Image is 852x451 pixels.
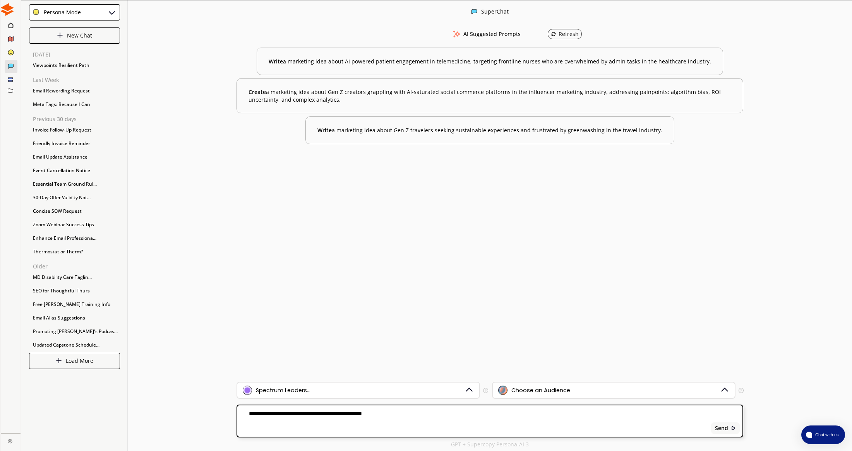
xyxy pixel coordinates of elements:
[29,232,120,244] div: Enhance Email Professiona...
[29,272,120,283] div: MD Disability Care Taglin...
[29,85,120,97] div: Email Rewording Request
[451,441,529,448] p: GPT + Supercopy Persona-AI 3
[29,124,120,136] div: Invoice Follow-Up Request
[29,205,120,217] div: Concise SOW Request
[29,99,120,110] div: Meta Tags: Because I Can
[33,116,120,122] p: Previous 30 days
[33,9,39,15] img: Close
[269,58,711,65] b: a marketing idea about AI powered patient engagement in telemedicine, targeting frontline nurses ...
[1,3,14,16] img: Close
[471,9,477,15] img: Close
[33,51,120,58] p: [DATE]
[249,88,732,103] b: a marketing idea about Gen Z creators grappling with AI-saturated social commerce platforms in th...
[715,425,728,431] b: Send
[41,9,81,15] div: Persona Mode
[29,151,120,163] div: Email Update Assistance
[551,31,579,37] div: Refresh
[812,432,840,438] span: Chat with us
[29,299,120,310] div: Free [PERSON_NAME] Training Info
[33,77,120,83] p: Last Week
[29,246,120,258] div: Thermostat or Therm?
[464,385,474,395] img: Dropdown Icon
[29,192,120,203] div: 30-Day Offer Validity Not...
[256,387,310,393] div: Spectrum Leaders...
[33,263,120,270] p: Older
[8,439,12,443] img: Close
[739,388,744,393] img: Tooltip Icon
[720,385,730,395] img: Dropdown Icon
[269,58,283,65] span: Write
[249,88,266,96] span: Create
[731,425,736,431] img: Close
[452,31,461,38] img: AI Suggested Prompts
[317,126,332,134] span: Write
[483,388,488,393] img: Tooltip Icon
[56,357,62,364] img: Close
[29,138,120,149] div: Friendly Invoice Reminder
[551,31,556,37] img: Refresh
[107,8,117,17] img: Close
[29,339,120,351] div: Updated Capstone Schedule...
[498,386,507,395] img: Audience Icon
[67,32,92,39] p: New Chat
[66,358,93,364] p: Load More
[29,285,120,297] div: SEO for Thoughtful Thurs
[29,178,120,190] div: Essential Team Ground Rul...
[1,433,21,447] a: Close
[29,219,120,231] div: Zoom Webinar Success Tips
[511,387,570,393] div: Choose an Audience
[481,9,509,16] div: SuperChat
[29,312,120,324] div: Email Alias Suggestions
[29,326,120,337] div: Promoting [PERSON_NAME]'s Podcas...
[463,28,521,40] h3: AI Suggested Prompts
[801,425,845,444] button: atlas-launcher
[29,60,120,71] div: Viewpoints Resilient Path
[57,32,63,38] img: Close
[243,386,252,395] img: Brand Icon
[317,126,662,134] b: a marketing idea about Gen Z travelers seeking sustainable experiences and frustrated by greenwas...
[29,165,120,176] div: Event Cancellation Notice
